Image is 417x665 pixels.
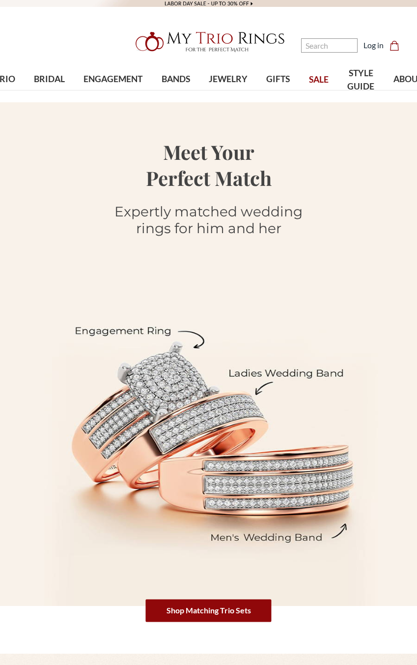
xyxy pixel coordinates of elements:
[389,39,405,51] a: Cart with 0 items
[162,73,190,86] span: BANDS
[152,63,199,95] a: BANDS
[130,26,287,58] img: My Trio Rings
[199,63,257,95] a: JEWELRY
[171,95,181,96] button: submenu toggle
[121,26,296,58] a: My Trio Rings
[266,73,290,86] span: GIFTS
[209,73,248,86] span: JEWELRY
[257,63,299,95] a: GIFTS
[25,63,74,95] a: BRIDAL
[300,64,338,96] a: SALE
[273,95,283,96] button: submenu toggle
[403,95,413,96] button: submenu toggle
[363,39,384,51] a: Log in
[34,73,65,86] span: BRIDAL
[74,63,152,95] a: ENGAGEMENT
[301,38,358,53] input: Search
[108,95,118,96] button: submenu toggle
[44,95,54,96] button: submenu toggle
[83,73,142,86] span: ENGAGEMENT
[223,95,233,96] button: submenu toggle
[146,599,272,622] a: Shop Matching Trio Sets
[389,41,399,51] svg: cart.cart_preview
